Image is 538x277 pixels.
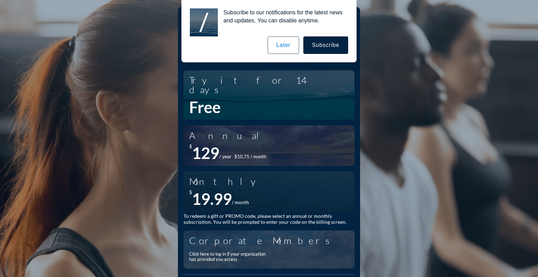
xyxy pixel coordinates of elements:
div: $ [189,144,192,162]
div: 19.99 [192,189,232,208]
button: Later [268,36,299,54]
div: $ [189,189,192,208]
div: Try it for 14 days [189,75,349,94]
div: / month [232,200,249,206]
div: / year [219,154,232,160]
div: Free [189,98,221,117]
div: Corporate Members [189,236,343,245]
button: Subscribe [303,36,348,54]
img: notification icon [190,8,218,36]
div: To redeem a gift or PROMO code, please select an annual or monthly subscription. You will be prom... [184,213,354,225]
div: Monthly [189,176,261,186]
div: Click here to log in if your organization has provided you access [189,251,270,262]
div: Subscribe to our notifications for the latest news and updates. You can disable anytime. [218,8,348,25]
div: 129 [192,144,219,162]
div: Annual [189,131,267,140]
div: $10.75 / month [234,154,266,160]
